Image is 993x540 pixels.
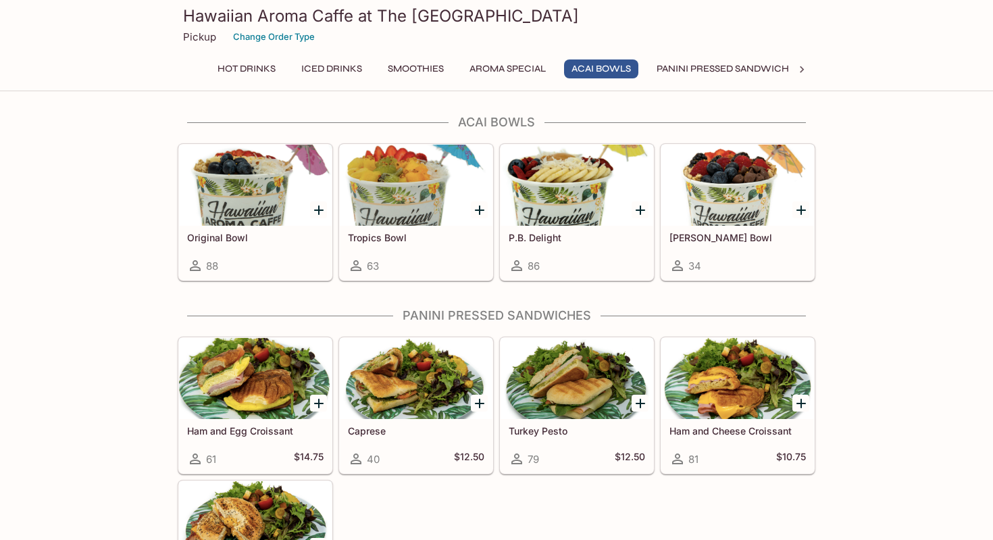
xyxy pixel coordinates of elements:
h5: $12.50 [615,451,645,467]
span: 61 [206,453,216,466]
h5: $14.75 [294,451,324,467]
button: Panini Pressed Sandwiches [649,59,808,78]
a: [PERSON_NAME] Bowl34 [661,144,815,280]
button: Add Original Bowl [310,201,327,218]
h5: Tropics Bowl [348,232,484,243]
div: Ham and Cheese Croissant [661,338,814,419]
div: Berry Bowl [661,145,814,226]
span: 86 [528,260,540,272]
h5: Ham and Cheese Croissant [669,425,806,437]
h5: [PERSON_NAME] Bowl [669,232,806,243]
button: Add P.B. Delight [632,201,648,218]
a: Ham and Egg Croissant61$14.75 [178,337,332,474]
button: Add Ham and Egg Croissant [310,395,327,412]
h4: Panini Pressed Sandwiches [178,308,815,323]
span: 88 [206,260,218,272]
h5: Ham and Egg Croissant [187,425,324,437]
a: Original Bowl88 [178,144,332,280]
button: Hot Drinks [210,59,283,78]
span: 34 [688,260,701,272]
a: Turkey Pesto79$12.50 [500,337,654,474]
button: Smoothies [380,59,451,78]
button: Add Caprese [471,395,488,412]
p: Pickup [183,30,216,43]
button: Add Turkey Pesto [632,395,648,412]
div: Tropics Bowl [340,145,492,226]
h5: Original Bowl [187,232,324,243]
span: 79 [528,453,539,466]
button: Aroma Special [462,59,553,78]
h5: $10.75 [776,451,806,467]
button: Add Berry Bowl [792,201,809,218]
button: Acai Bowls [564,59,638,78]
h4: Acai Bowls [178,115,815,130]
h5: $12.50 [454,451,484,467]
button: Add Ham and Cheese Croissant [792,395,809,412]
div: Original Bowl [179,145,332,226]
h5: Turkey Pesto [509,425,645,437]
button: Change Order Type [227,26,321,47]
div: P.B. Delight [501,145,653,226]
h5: Caprese [348,425,484,437]
button: Iced Drinks [294,59,370,78]
span: 63 [367,260,379,272]
a: Caprese40$12.50 [339,337,493,474]
div: Turkey Pesto [501,338,653,419]
span: 40 [367,453,380,466]
h3: Hawaiian Aroma Caffe at The [GEOGRAPHIC_DATA] [183,5,810,26]
a: Tropics Bowl63 [339,144,493,280]
a: P.B. Delight86 [500,144,654,280]
span: 81 [688,453,698,466]
div: Ham and Egg Croissant [179,338,332,419]
h5: P.B. Delight [509,232,645,243]
a: Ham and Cheese Croissant81$10.75 [661,337,815,474]
div: Caprese [340,338,492,419]
button: Add Tropics Bowl [471,201,488,218]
